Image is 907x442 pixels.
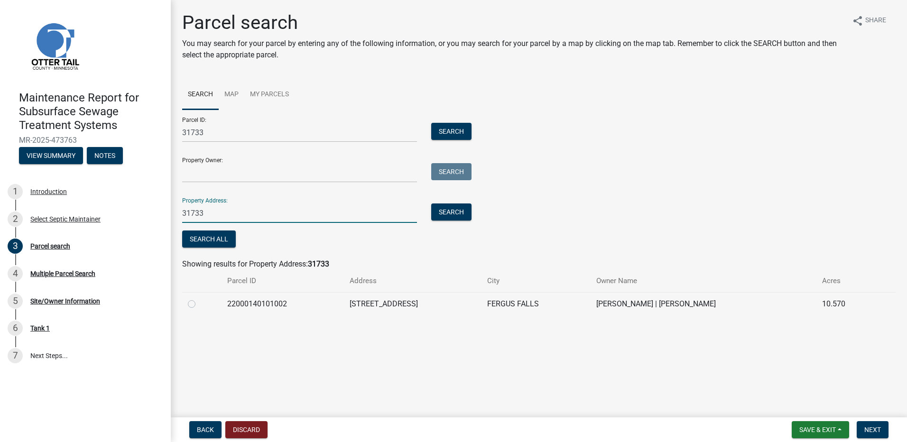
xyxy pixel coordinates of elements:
h1: Parcel search [182,11,844,34]
wm-modal-confirm: Summary [19,153,83,160]
span: Next [864,426,881,433]
div: 6 [8,321,23,336]
span: Share [865,15,886,27]
span: MR-2025-473763 [19,136,152,145]
td: 10.570 [816,292,876,315]
th: Parcel ID [222,270,344,292]
div: 4 [8,266,23,281]
a: My Parcels [244,80,295,110]
h4: Maintenance Report for Subsurface Sewage Treatment Systems [19,91,163,132]
strong: 31733 [308,259,329,268]
button: Back [189,421,222,438]
div: Introduction [30,188,67,195]
button: Next [857,421,888,438]
button: Notes [87,147,123,164]
th: Acres [816,270,876,292]
a: Search [182,80,219,110]
td: FERGUS FALLS [481,292,590,315]
img: Otter Tail County, Minnesota [19,10,90,81]
div: 5 [8,294,23,309]
td: 22000140101002 [222,292,344,315]
div: Parcel search [30,243,70,249]
th: Address [344,270,481,292]
a: Map [219,80,244,110]
wm-modal-confirm: Notes [87,153,123,160]
button: Search [431,203,472,221]
div: Multiple Parcel Search [30,270,95,277]
td: [PERSON_NAME] | [PERSON_NAME] [591,292,816,315]
span: Save & Exit [799,426,836,433]
th: Owner Name [591,270,816,292]
div: 1 [8,184,23,199]
i: share [852,15,863,27]
div: Showing results for Property Address: [182,258,896,270]
span: Back [197,426,214,433]
td: [STREET_ADDRESS] [344,292,481,315]
button: shareShare [844,11,894,30]
button: View Summary [19,147,83,164]
button: Search [431,123,472,140]
button: Search All [182,230,236,248]
div: Select Septic Maintainer [30,216,101,222]
button: Search [431,163,472,180]
div: Site/Owner Information [30,298,100,304]
th: City [481,270,590,292]
div: 2 [8,212,23,227]
p: You may search for your parcel by entering any of the following information, or you may search fo... [182,38,844,61]
div: Tank 1 [30,325,50,331]
div: 3 [8,239,23,254]
button: Discard [225,421,268,438]
button: Save & Exit [792,421,849,438]
div: 7 [8,348,23,363]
